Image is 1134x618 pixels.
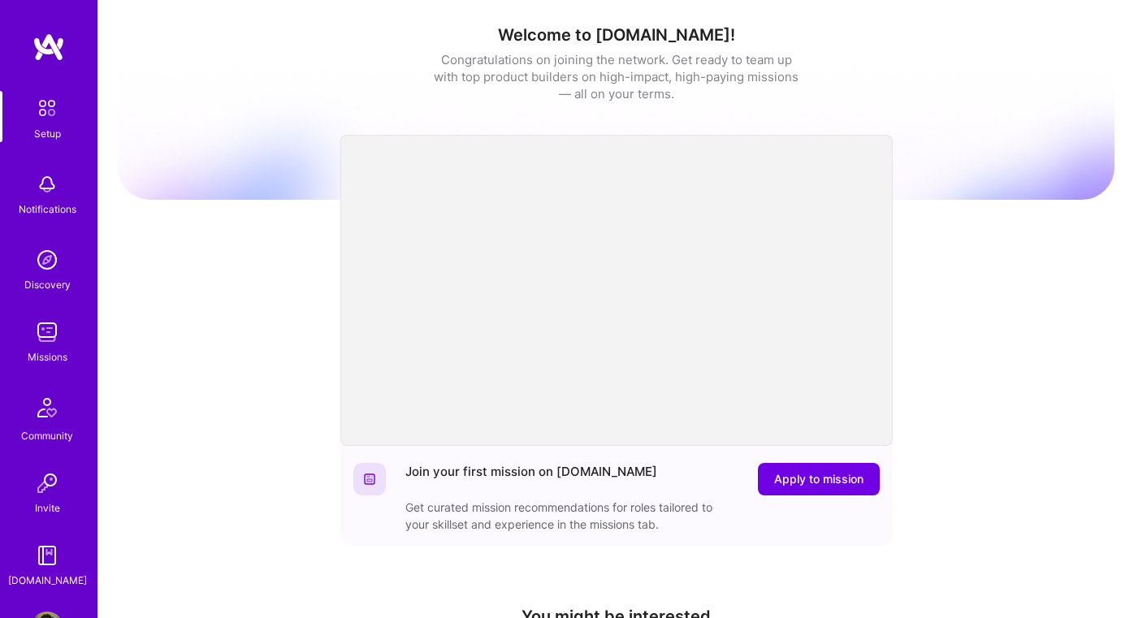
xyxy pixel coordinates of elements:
[31,244,63,276] img: discovery
[774,471,863,487] span: Apply to mission
[32,32,65,62] img: logo
[19,201,76,218] div: Notifications
[24,276,71,293] div: Discovery
[340,135,893,446] iframe: video
[405,463,657,495] div: Join your first mission on [DOMAIN_NAME]
[31,168,63,201] img: bell
[758,463,880,495] button: Apply to mission
[118,25,1115,45] h1: Welcome to [DOMAIN_NAME]!
[34,125,61,142] div: Setup
[30,91,64,125] img: setup
[21,427,73,444] div: Community
[31,467,63,499] img: Invite
[28,388,67,427] img: Community
[434,51,799,102] div: Congratulations on joining the network. Get ready to team up with top product builders on high-im...
[405,499,730,533] div: Get curated mission recommendations for roles tailored to your skillset and experience in the mis...
[28,348,67,365] div: Missions
[31,316,63,348] img: teamwork
[363,473,376,486] img: Website
[31,539,63,572] img: guide book
[8,572,87,589] div: [DOMAIN_NAME]
[35,499,60,516] div: Invite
